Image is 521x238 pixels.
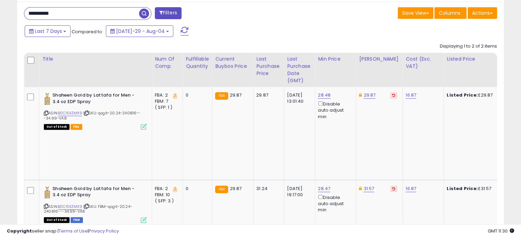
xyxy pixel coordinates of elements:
[7,228,32,234] strong: Copyright
[447,55,506,63] div: Listed Price
[434,7,467,19] button: Columns
[447,186,504,192] div: £31.57
[256,92,279,98] div: 29.87
[488,228,514,234] span: 2025-08-12 11:30 GMT
[363,185,374,192] a: 31.57
[44,92,147,129] div: ASIN:
[25,25,71,37] button: Last 7 Days
[59,228,88,234] a: Terms of Use
[44,217,70,223] span: All listings that are currently out of stock and unavailable for purchase on Amazon
[72,28,103,35] span: Compared to:
[52,186,136,200] b: Shaheen Gold by Lattafa for Men - 3.4 oz EDP Spray
[155,55,180,70] div: Num of Comp.
[44,186,51,199] img: 31wmHe1wHAL._SL40_.jpg
[186,55,209,70] div: Fulfillable Quantity
[230,185,242,192] span: 29.87
[44,204,132,214] span: | SKU: FBM-qogit-20.24-240816---34.99-VA8
[447,92,504,98] div: £29.87
[406,185,416,192] a: 16.87
[447,92,478,98] b: Listed Price:
[58,204,82,210] a: B0C15XZMX9
[58,110,82,116] a: B0C15XZMX9
[71,217,83,223] span: FBM
[42,55,149,63] div: Title
[287,55,312,84] div: Last Purchase Date (GMT)
[359,55,400,63] div: [PERSON_NAME]
[318,55,353,63] div: Min Price
[186,186,207,192] div: 0
[44,110,141,121] span: | SKU: qogit-20.24-240816---34.99-VA8
[215,55,250,70] div: Current Buybox Price
[116,28,165,35] span: [DATE]-29 - Aug-04
[230,92,242,98] span: 29.87
[155,186,177,192] div: FBA: 2
[447,185,478,192] b: Listed Price:
[439,10,460,16] span: Columns
[155,198,177,204] div: ( SFP: 3 )
[155,104,177,111] div: ( SFP: 1 )
[406,92,416,99] a: 16.87
[44,186,147,222] div: ASIN:
[406,55,441,70] div: Cost (Exc. VAT)
[155,98,177,104] div: FBM: 7
[398,7,433,19] button: Save View
[215,92,228,100] small: FBA
[155,7,182,19] button: Filters
[186,92,207,98] div: 0
[287,186,310,198] div: [DATE] 19:17:00
[256,186,279,192] div: 31.24
[89,228,119,234] a: Privacy Policy
[256,55,281,77] div: Last Purchase Price
[318,100,351,120] div: Disable auto adjust min
[71,124,82,130] span: FBA
[363,92,375,99] a: 29.87
[44,92,51,106] img: 31wmHe1wHAL._SL40_.jpg
[215,186,228,193] small: FBA
[155,92,177,98] div: FBA: 2
[318,193,351,213] div: Disable auto adjust min
[318,92,331,99] a: 28.48
[318,185,330,192] a: 28.47
[468,7,497,19] button: Actions
[155,192,177,198] div: FBM: 10
[106,25,173,37] button: [DATE]-29 - Aug-04
[35,28,62,35] span: Last 7 Days
[287,92,310,104] div: [DATE] 13:01:40
[44,124,70,130] span: All listings that are currently out of stock and unavailable for purchase on Amazon
[52,92,136,107] b: Shaheen Gold by Lattafa for Men - 3.4 oz EDP Spray
[7,228,119,235] div: seller snap | |
[440,43,497,50] div: Displaying 1 to 2 of 2 items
